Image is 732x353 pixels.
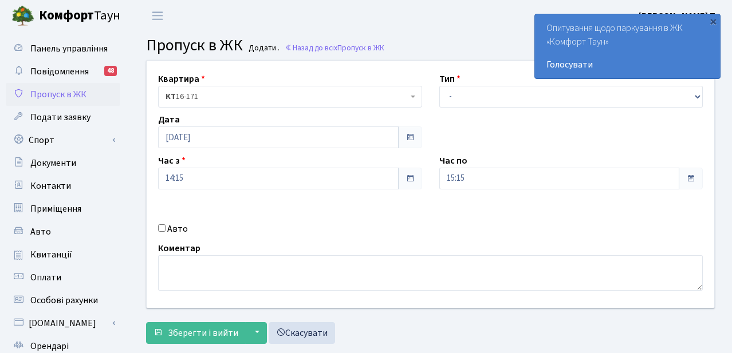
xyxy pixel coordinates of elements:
[707,15,719,27] div: ×
[39,6,120,26] span: Таун
[6,312,120,335] a: [DOMAIN_NAME]
[158,154,186,168] label: Час з
[337,42,384,53] span: Пропуск в ЖК
[439,154,467,168] label: Час по
[30,180,71,192] span: Контакти
[546,58,709,72] a: Голосувати
[166,91,408,102] span: <b>КТ</b>&nbsp;&nbsp;&nbsp;&nbsp;16-171
[39,6,94,25] b: Комфорт
[246,43,280,53] small: Додати .
[30,157,76,169] span: Документи
[104,66,117,76] div: 48
[6,83,120,106] a: Пропуск в ЖК
[30,42,108,55] span: Панель управління
[6,266,120,289] a: Оплати
[30,88,86,101] span: Пропуск в ЖК
[639,9,718,23] a: [PERSON_NAME] П.
[535,14,720,78] div: Опитування щодо паркування в ЖК «Комфорт Таун»
[158,72,205,86] label: Квартира
[146,34,243,57] span: Пропуск в ЖК
[6,37,120,60] a: Панель управління
[167,222,188,236] label: Авто
[158,86,422,108] span: <b>КТ</b>&nbsp;&nbsp;&nbsp;&nbsp;16-171
[30,271,61,284] span: Оплати
[30,294,98,307] span: Особові рахунки
[158,241,200,255] label: Коментар
[6,60,120,83] a: Повідомлення48
[639,10,718,22] b: [PERSON_NAME] П.
[285,42,384,53] a: Назад до всіхПропуск в ЖК
[6,197,120,220] a: Приміщення
[6,220,120,243] a: Авто
[269,322,335,344] a: Скасувати
[146,322,246,344] button: Зберегти і вийти
[168,327,238,339] span: Зберегти і вийти
[439,72,461,86] label: Тип
[6,152,120,174] a: Документи
[166,91,176,102] b: КТ
[11,5,34,27] img: logo.png
[158,113,180,126] label: Дата
[30,340,69,352] span: Орендарі
[143,6,172,25] button: Переключити навігацію
[6,243,120,266] a: Квитанції
[30,203,81,215] span: Приміщення
[6,129,120,152] a: Спорт
[6,289,120,312] a: Особові рахунки
[6,106,120,129] a: Подати заявку
[6,174,120,197] a: Контакти
[30,65,89,78] span: Повідомлення
[30,111,90,124] span: Подати заявку
[30,225,51,238] span: Авто
[30,248,72,261] span: Квитанції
